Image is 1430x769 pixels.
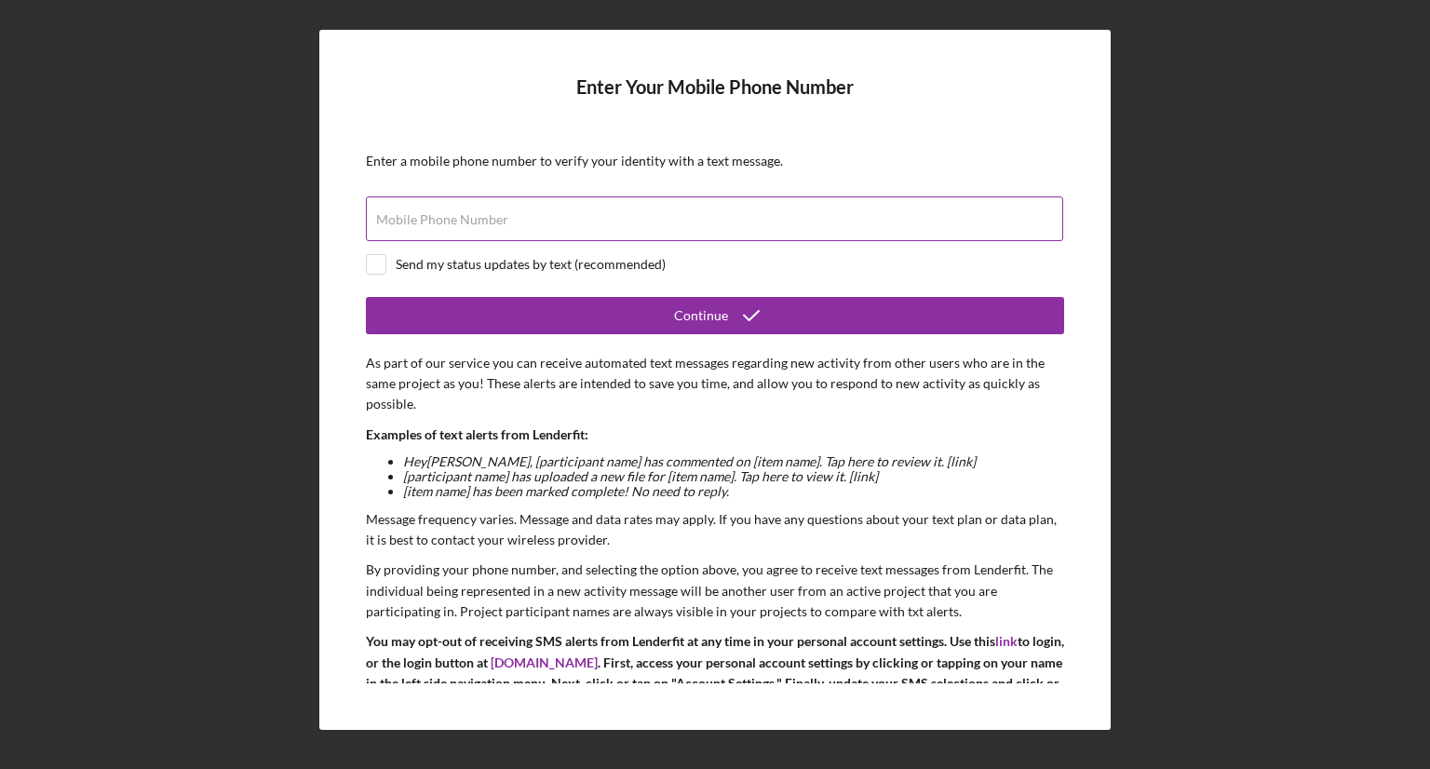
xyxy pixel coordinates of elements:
[995,633,1018,649] a: link
[366,76,1064,126] h4: Enter Your Mobile Phone Number
[366,560,1064,622] p: By providing your phone number, and selecting the option above, you agree to receive text message...
[366,425,1064,445] p: Examples of text alerts from Lenderfit:
[366,297,1064,334] button: Continue
[403,484,1064,499] li: [item name] has been marked complete! No need to reply.
[403,454,1064,469] li: Hey [PERSON_NAME] , [participant name] has commented on [item name]. Tap here to review it. [link]
[674,297,728,334] div: Continue
[396,257,666,272] div: Send my status updates by text (recommended)
[366,509,1064,551] p: Message frequency varies. Message and data rates may apply. If you have any questions about your ...
[403,469,1064,484] li: [participant name] has uploaded a new file for [item name]. Tap here to view it. [link]
[366,631,1064,715] p: You may opt-out of receiving SMS alerts from Lenderfit at any time in your personal account setti...
[366,353,1064,415] p: As part of our service you can receive automated text messages regarding new activity from other ...
[366,154,1064,169] div: Enter a mobile phone number to verify your identity with a text message.
[376,212,508,227] label: Mobile Phone Number
[491,654,598,670] a: [DOMAIN_NAME]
